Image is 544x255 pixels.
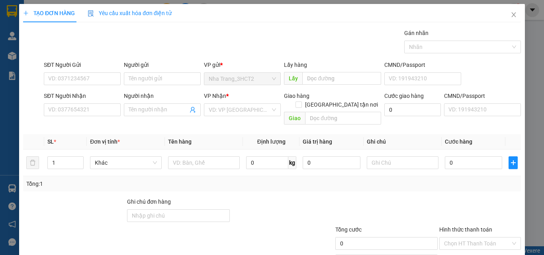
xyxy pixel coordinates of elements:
input: Dọc đường [302,72,381,85]
div: CMND/Passport [384,60,461,69]
span: Yêu cầu xuất hóa đơn điện tử [88,10,172,16]
label: Gán nhãn [404,30,429,36]
div: SĐT Người Nhận [44,91,121,100]
input: VD: Bàn, Ghế [168,156,240,169]
input: Ghi chú đơn hàng [127,209,229,222]
span: plus [23,10,29,16]
span: Đơn vị tính [90,138,120,145]
span: Nha Trang_3HCT2 [209,73,276,85]
span: Giá trị hàng [303,138,332,145]
span: user-add [190,107,196,113]
label: Hình thức thanh toán [439,226,492,233]
span: Lấy [284,72,302,85]
input: Cước giao hàng [384,103,441,116]
div: VP gửi [204,60,281,69]
span: VP Nhận [204,93,226,99]
span: close [511,12,517,18]
span: TẠO ĐƠN HÀNG [23,10,75,16]
span: plus [509,160,517,166]
input: Ghi Chú [367,156,438,169]
span: Lấy hàng [284,62,307,68]
th: Ghi chú [364,134,442,150]
input: 0 [303,156,360,169]
span: Giao hàng [284,93,309,99]
span: SL [47,138,54,145]
button: delete [26,156,39,169]
div: SĐT Người Gửi [44,60,121,69]
div: Người nhận [124,91,201,100]
span: Cước hàng [445,138,472,145]
button: Close [503,4,525,26]
span: Tên hàng [168,138,192,145]
input: Dọc đường [305,112,381,125]
span: kg [288,156,296,169]
img: icon [88,10,94,17]
span: Định lượng [257,138,285,145]
label: Cước giao hàng [384,93,423,99]
span: [GEOGRAPHIC_DATA] tận nơi [301,100,381,109]
label: Ghi chú đơn hàng [127,199,171,205]
span: Khác [95,157,157,169]
div: Tổng: 1 [26,179,211,188]
div: CMND/Passport [444,91,521,100]
button: plus [509,156,518,169]
span: Tổng cước [335,226,362,233]
span: Giao [284,112,305,125]
div: Người gửi [124,60,201,69]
